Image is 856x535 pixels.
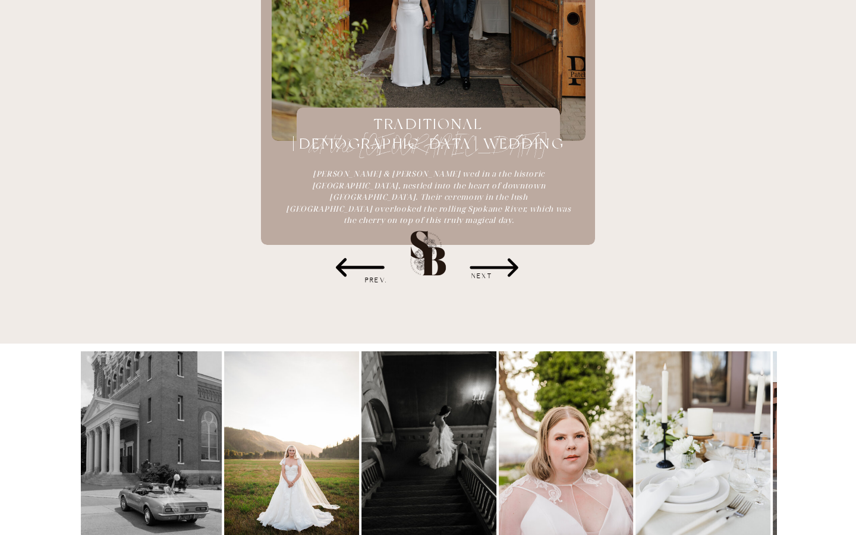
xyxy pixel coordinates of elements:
[291,134,565,157] a: at the [GEOGRAPHIC_DATA]
[291,114,565,137] a: TRADITIONAL [DEMOGRAPHIC_DATA] WEDDING
[446,270,518,282] h3: NEXT
[286,168,571,225] i: [PERSON_NAME] & [PERSON_NAME] wed in a the historic [GEOGRAPHIC_DATA], nestled into the heart of ...
[286,168,571,235] a: [PERSON_NAME] & [PERSON_NAME] wed in a the historic [GEOGRAPHIC_DATA], nestled into the heart of ...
